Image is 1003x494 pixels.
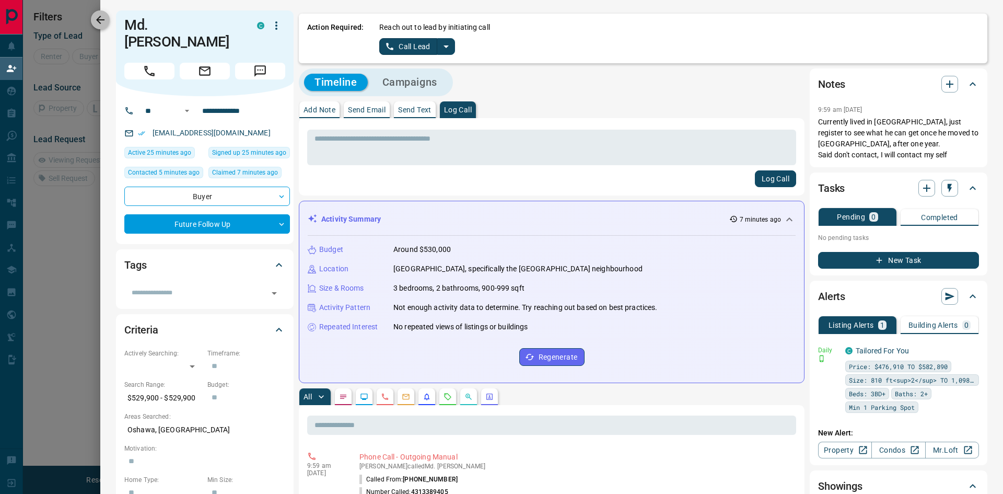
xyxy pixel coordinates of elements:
p: New Alert: [818,428,979,439]
p: Home Type: [124,475,202,485]
p: Repeated Interest [319,321,378,332]
div: Tasks [818,176,979,201]
span: Email [180,63,230,79]
span: Call [124,63,174,79]
p: Timeframe: [207,349,285,358]
div: Notes [818,72,979,97]
div: Tue Aug 19 2025 [208,167,290,181]
p: [GEOGRAPHIC_DATA], specifically the [GEOGRAPHIC_DATA] neighbourhood [393,263,643,274]
p: Daily [818,346,839,355]
div: Future Follow Up [124,214,290,234]
div: Tue Aug 19 2025 [124,147,203,162]
p: Min Size: [207,475,285,485]
a: Mr.Loft [925,442,979,458]
div: Tue Aug 19 2025 [208,147,290,162]
span: Price: $476,910 TO $582,890 [849,361,948,372]
p: Activity Summary [321,214,381,225]
div: Activity Summary7 minutes ago [308,210,796,229]
div: condos.ca [257,22,264,29]
div: Buyer [124,187,290,206]
p: No pending tasks [818,230,979,246]
span: Contacted 5 minutes ago [128,167,200,178]
svg: Agent Actions [485,393,494,401]
span: Min 1 Parking Spot [849,402,915,412]
button: Campaigns [372,74,448,91]
span: Signed up 25 minutes ago [212,147,286,158]
h1: Md. [PERSON_NAME] [124,17,241,50]
p: 9:59 am [DATE] [818,106,862,113]
button: Open [181,105,193,117]
p: Search Range: [124,380,202,389]
p: Around $530,000 [393,244,451,255]
p: 3 bedrooms, 2 bathrooms, 900-999 sqft [393,283,524,294]
a: Tailored For You [856,347,909,355]
div: Criteria [124,317,285,342]
svg: Emails [402,393,410,401]
p: Activity Pattern [319,302,370,313]
p: [DATE] [307,469,344,477]
span: Claimed 7 minutes ago [212,167,278,178]
h2: Alerts [818,288,845,305]
p: Budget: [207,380,285,389]
p: Oshawa, [GEOGRAPHIC_DATA] [124,421,285,439]
svg: Calls [381,393,389,401]
span: Active 25 minutes ago [128,147,191,158]
svg: Lead Browsing Activity [360,393,368,401]
span: [PHONE_NUMBER] [403,476,458,483]
p: Currently lived in [GEOGRAPHIC_DATA], just register to see what he can get once he moved to [GEOG... [818,117,979,160]
p: Motivation: [124,444,285,453]
p: 9:59 am [307,462,344,469]
p: Not enough activity data to determine. Try reaching out based on best practices. [393,302,658,313]
p: Reach out to lead by initiating call [379,22,490,33]
span: Beds: 3BD+ [849,388,885,399]
p: Action Required: [307,22,364,55]
p: Areas Searched: [124,412,285,421]
p: Size & Rooms [319,283,364,294]
svg: Notes [339,393,347,401]
button: Log Call [755,170,796,187]
div: Alerts [818,284,979,309]
a: Property [818,442,872,458]
p: Pending [837,213,865,221]
button: Timeline [304,74,368,91]
button: Regenerate [519,348,585,366]
span: Size: 810 ft<sup>2</sup> TO 1,098 ft<sup>2</sup> [849,375,975,385]
svg: Opportunities [464,393,473,401]
p: Send Text [398,106,431,113]
div: condos.ca [845,347,853,354]
h2: Notes [818,76,845,93]
p: [PERSON_NAME] called Md. [PERSON_NAME] [359,463,792,470]
p: Building Alerts [908,321,958,329]
p: Listing Alerts [829,321,874,329]
span: Baths: 2+ [895,388,928,399]
button: New Task [818,252,979,269]
a: Condos [871,442,925,458]
p: $529,900 - $529,900 [124,389,202,407]
svg: Requests [444,393,452,401]
p: 1 [880,321,884,329]
div: Tags [124,252,285,278]
p: Send Email [348,106,386,113]
p: Budget [319,244,343,255]
div: split button [379,38,455,55]
a: [EMAIL_ADDRESS][DOMAIN_NAME] [153,129,271,137]
p: Called From: [359,475,458,484]
p: 7 minutes ago [740,215,781,224]
button: Open [267,286,282,301]
p: Phone Call - Outgoing Manual [359,452,792,463]
p: Actively Searching: [124,349,202,358]
p: Add Note [304,106,335,113]
svg: Listing Alerts [423,393,431,401]
svg: Email Verified [138,130,145,137]
p: Log Call [444,106,472,113]
p: 0 [871,213,876,221]
p: 0 [964,321,969,329]
p: All [304,393,312,400]
span: Message [235,63,285,79]
p: No repeated views of listings or buildings [393,321,528,332]
button: Call Lead [379,38,437,55]
svg: Push Notification Only [818,355,825,362]
div: Tue Aug 19 2025 [124,167,203,181]
h2: Tags [124,257,146,273]
h2: Criteria [124,321,158,338]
